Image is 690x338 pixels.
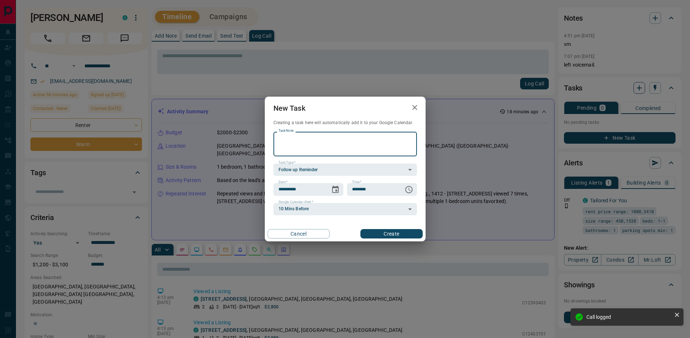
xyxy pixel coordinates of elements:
[279,180,288,185] label: Date
[273,203,417,215] div: 10 Mins Before
[273,164,417,176] div: Follow up Reminder
[328,182,343,197] button: Choose date, selected date is Oct 15, 2025
[352,180,361,185] label: Time
[268,229,330,238] button: Cancel
[586,314,671,320] div: Call logged
[279,200,313,204] label: Google Calendar Alert
[273,120,417,126] p: Creating a task here will automatically add it to your Google Calendar.
[402,182,416,197] button: Choose time, selected time is 6:00 AM
[360,229,422,238] button: Create
[279,128,293,133] label: Task Note
[279,160,296,165] label: Task Type
[265,97,314,120] h2: New Task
